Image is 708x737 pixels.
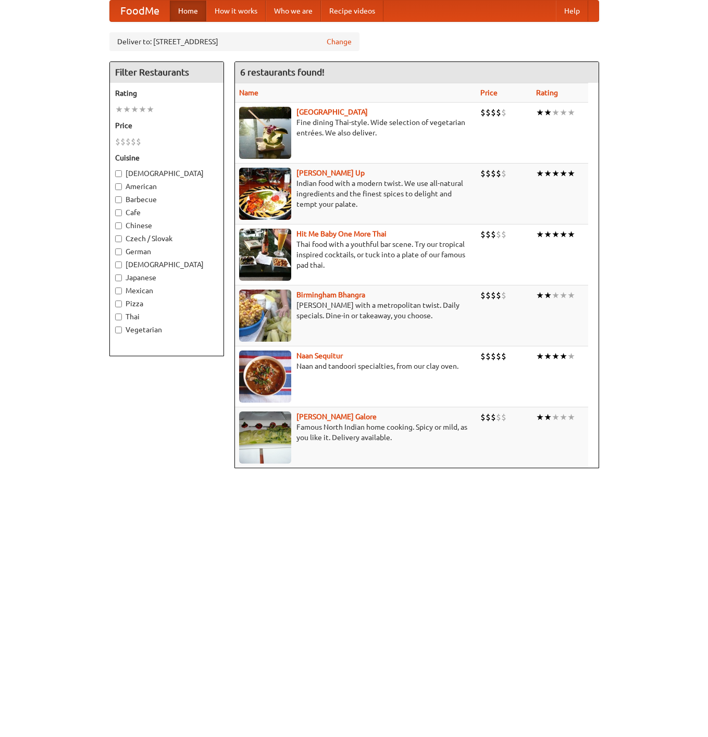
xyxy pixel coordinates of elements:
li: $ [486,107,491,118]
li: ★ [560,290,567,301]
li: ★ [560,229,567,240]
label: German [115,246,218,257]
li: $ [480,229,486,240]
label: Czech / Slovak [115,233,218,244]
label: American [115,181,218,192]
img: satay.jpg [239,107,291,159]
li: $ [501,107,506,118]
li: ★ [544,351,552,362]
a: Recipe videos [321,1,383,21]
input: Vegetarian [115,327,122,333]
li: ★ [544,290,552,301]
input: Mexican [115,288,122,294]
li: ★ [115,104,123,115]
a: Hit Me Baby One More Thai [296,230,387,238]
li: ★ [536,107,544,118]
li: $ [496,351,501,362]
li: $ [486,229,491,240]
li: $ [115,136,120,147]
li: ★ [146,104,154,115]
a: Naan Sequitur [296,352,343,360]
li: ★ [560,168,567,179]
li: ★ [567,168,575,179]
a: Name [239,89,258,97]
li: $ [491,168,496,179]
a: Rating [536,89,558,97]
input: [DEMOGRAPHIC_DATA] [115,170,122,177]
li: ★ [536,290,544,301]
li: ★ [567,351,575,362]
input: Pizza [115,301,122,307]
a: [PERSON_NAME] Up [296,169,365,177]
label: [DEMOGRAPHIC_DATA] [115,259,218,270]
input: Cafe [115,209,122,216]
li: ★ [567,229,575,240]
li: ★ [552,107,560,118]
li: ★ [560,351,567,362]
li: ★ [552,351,560,362]
li: $ [486,168,491,179]
input: Barbecue [115,196,122,203]
label: [DEMOGRAPHIC_DATA] [115,168,218,179]
label: Pizza [115,298,218,309]
a: Price [480,89,498,97]
li: $ [496,290,501,301]
li: $ [501,290,506,301]
label: Mexican [115,285,218,296]
a: Home [170,1,206,21]
input: Thai [115,314,122,320]
input: Czech / Slovak [115,235,122,242]
li: $ [120,136,126,147]
li: $ [496,107,501,118]
li: ★ [544,168,552,179]
a: FoodMe [110,1,170,21]
li: $ [486,411,491,423]
p: Famous North Indian home cooking. Spicy or mild, as you like it. Delivery available. [239,422,473,443]
li: $ [496,229,501,240]
a: How it works [206,1,266,21]
label: Vegetarian [115,324,218,335]
img: bhangra.jpg [239,290,291,342]
ng-pluralize: 6 restaurants found! [240,67,325,77]
a: Help [556,1,588,21]
a: Birmingham Bhangra [296,291,365,299]
b: [PERSON_NAME] Galore [296,413,377,421]
li: ★ [552,411,560,423]
li: ★ [536,411,544,423]
h5: Price [115,120,218,131]
li: $ [480,290,486,301]
div: Deliver to: [STREET_ADDRESS] [109,32,359,51]
label: Chinese [115,220,218,231]
li: $ [491,290,496,301]
p: Indian food with a modern twist. We use all-natural ingredients and the finest spices to delight ... [239,178,473,209]
li: ★ [544,229,552,240]
img: babythai.jpg [239,229,291,281]
li: $ [491,411,496,423]
li: ★ [560,411,567,423]
li: $ [126,136,131,147]
label: Thai [115,311,218,322]
label: Barbecue [115,194,218,205]
li: $ [136,136,141,147]
li: $ [491,107,496,118]
h4: Filter Restaurants [110,62,223,83]
li: ★ [567,411,575,423]
input: Chinese [115,222,122,229]
li: ★ [560,107,567,118]
li: ★ [544,411,552,423]
img: naansequitur.jpg [239,351,291,403]
a: [GEOGRAPHIC_DATA] [296,108,368,116]
li: ★ [552,290,560,301]
li: ★ [552,168,560,179]
li: $ [501,168,506,179]
a: Who we are [266,1,321,21]
label: Japanese [115,272,218,283]
li: $ [491,229,496,240]
li: ★ [544,107,552,118]
img: curryup.jpg [239,168,291,220]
